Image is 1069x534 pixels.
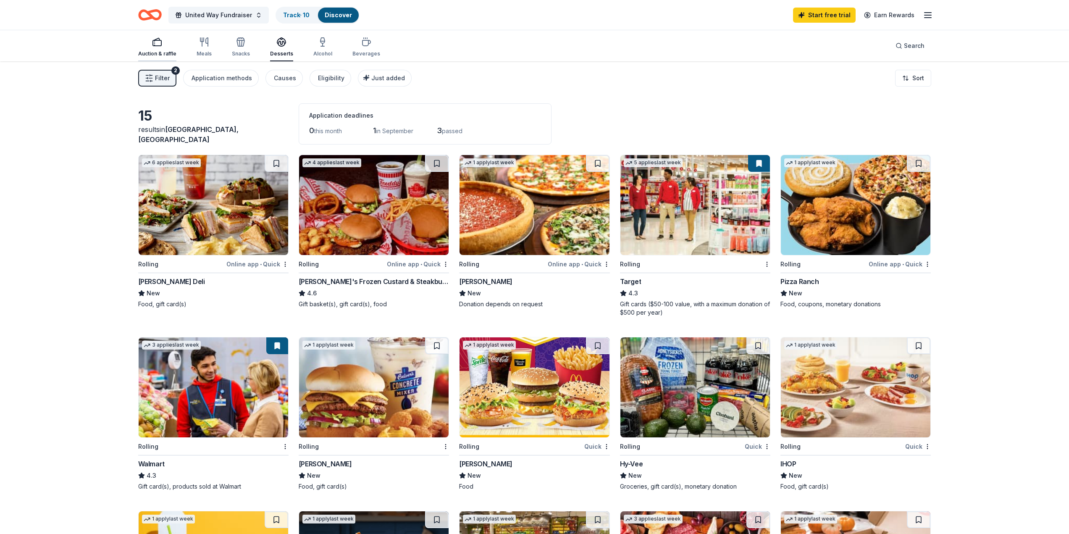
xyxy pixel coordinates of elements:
[307,471,320,481] span: New
[869,259,931,269] div: Online app Quick
[352,34,380,61] button: Beverages
[912,73,924,83] span: Sort
[325,11,352,18] a: Discover
[352,50,380,57] div: Beverages
[232,34,250,61] button: Snacks
[274,73,296,83] div: Causes
[463,158,516,167] div: 1 apply last week
[784,515,837,523] div: 1 apply last week
[138,300,289,308] div: Food, gift card(s)
[139,155,288,255] img: Image for McAlister's Deli
[620,442,640,452] div: Rolling
[299,337,449,437] img: Image for Culver's
[299,155,449,255] img: Image for Freddy's Frozen Custard & Steakburgers
[460,155,609,255] img: Image for Giordano's
[265,70,303,87] button: Causes
[780,276,819,287] div: Pizza Ranch
[781,337,930,437] img: Image for IHOP
[232,50,250,57] div: Snacks
[620,482,770,491] div: Groceries, gift card(s), monetary donation
[299,482,449,491] div: Food, gift card(s)
[302,515,355,523] div: 1 apply last week
[283,11,310,18] a: Track· 10
[299,155,449,308] a: Image for Freddy's Frozen Custard & Steakburgers4 applieslast weekRollingOnline app•Quick[PERSON_...
[387,259,449,269] div: Online app Quick
[373,126,376,135] span: 1
[139,337,288,437] img: Image for Walmart
[620,155,770,317] a: Image for Target5 applieslast weekRollingTarget4.3Gift cards ($50-100 value, with a maximum donat...
[620,337,770,491] a: Image for Hy-VeeRollingQuickHy-VeeNewGroceries, gift card(s), monetary donation
[299,276,449,287] div: [PERSON_NAME]'s Frozen Custard & Steakburgers
[302,158,361,167] div: 4 applies last week
[138,125,239,144] span: in
[276,7,360,24] button: Track· 10Discover
[780,459,796,469] div: IHOP
[260,261,262,268] span: •
[310,70,351,87] button: Eligibility
[460,337,609,437] img: Image for McDonald's
[420,261,422,268] span: •
[299,259,319,269] div: Rolling
[371,74,405,82] span: Just added
[624,158,683,167] div: 5 applies last week
[780,155,931,308] a: Image for Pizza Ranch1 applylast weekRollingOnline app•QuickPizza RanchNewFood, coupons, monetary...
[581,261,583,268] span: •
[142,515,195,523] div: 1 apply last week
[442,127,462,134] span: passed
[905,441,931,452] div: Quick
[183,70,259,87] button: Application methods
[299,300,449,308] div: Gift basket(s), gift card(s), food
[468,288,481,298] span: New
[299,337,449,491] a: Image for Culver's 1 applylast weekRolling[PERSON_NAME]NewFood, gift card(s)
[138,50,176,57] div: Auction & raffle
[197,34,212,61] button: Meals
[138,124,289,145] div: results
[314,127,342,134] span: this month
[620,337,770,437] img: Image for Hy-Vee
[459,259,479,269] div: Rolling
[138,259,158,269] div: Rolling
[459,459,512,469] div: [PERSON_NAME]
[142,158,201,167] div: 6 applies last week
[299,459,352,469] div: [PERSON_NAME]
[789,471,802,481] span: New
[192,73,252,83] div: Application methods
[138,34,176,61] button: Auction & raffle
[620,259,640,269] div: Rolling
[780,259,801,269] div: Rolling
[147,471,156,481] span: 4.3
[302,341,355,350] div: 1 apply last week
[168,7,269,24] button: United Way Fundraiser
[147,288,160,298] span: New
[197,50,212,57] div: Meals
[780,337,931,491] a: Image for IHOP1 applylast weekRollingQuickIHOPNewFood, gift card(s)
[789,288,802,298] span: New
[620,300,770,317] div: Gift cards ($50-100 value, with a maximum donation of $500 per year)
[155,73,170,83] span: Filter
[620,459,643,469] div: Hy-Vee
[313,50,332,57] div: Alcohol
[624,515,683,523] div: 3 applies last week
[270,50,293,57] div: Desserts
[138,5,162,25] a: Home
[745,441,770,452] div: Quick
[459,155,609,308] a: Image for Giordano's1 applylast weekRollingOnline app•Quick[PERSON_NAME]NewDonation depends on re...
[459,276,512,287] div: [PERSON_NAME]
[313,34,332,61] button: Alcohol
[318,73,344,83] div: Eligibility
[138,155,289,308] a: Image for McAlister's Deli6 applieslast weekRollingOnline app•Quick[PERSON_NAME] DeliNewFood, gif...
[548,259,610,269] div: Online app Quick
[793,8,856,23] a: Start free trial
[459,300,609,308] div: Donation depends on request
[895,70,931,87] button: Sort
[309,110,541,121] div: Application deadlines
[309,126,314,135] span: 0
[270,34,293,61] button: Desserts
[437,126,442,135] span: 3
[781,155,930,255] img: Image for Pizza Ranch
[376,127,413,134] span: in September
[138,459,165,469] div: Walmart
[889,37,931,54] button: Search
[459,482,609,491] div: Food
[784,158,837,167] div: 1 apply last week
